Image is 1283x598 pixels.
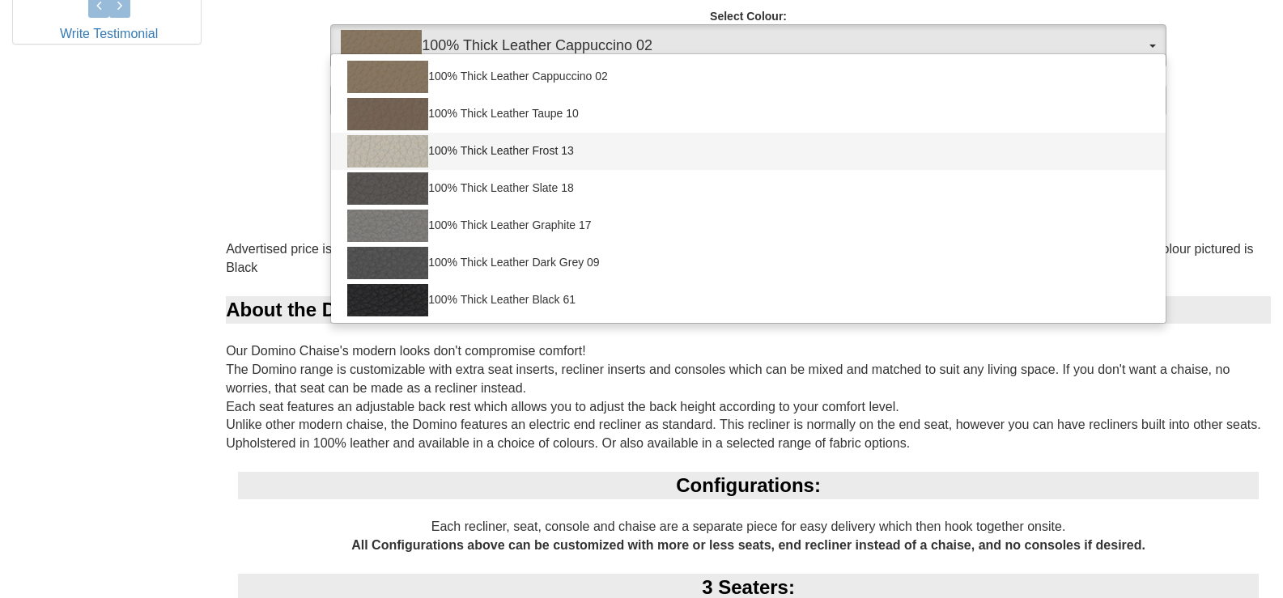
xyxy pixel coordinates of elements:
[331,244,1166,282] a: 100% Thick Leather Dark Grey 09
[347,61,428,93] img: 100% Thick Leather Cappuccino 02
[331,170,1166,207] a: 100% Thick Leather Slate 18
[351,538,1145,552] b: All Configurations above can be customized with more or less seats, end recliner instead of a cha...
[331,207,1166,244] a: 100% Thick Leather Graphite 17
[331,282,1166,319] a: 100% Thick Leather Black 61
[341,30,1145,62] span: 100% Thick Leather Cappuccino 02
[347,210,428,242] img: 100% Thick Leather Graphite 17
[226,296,1271,324] div: About the Domino King [PERSON_NAME]:
[347,247,428,279] img: 100% Thick Leather Dark Grey 09
[331,58,1166,95] a: 100% Thick Leather Cappuccino 02
[710,10,787,23] strong: Select Colour:
[330,24,1166,68] button: 100% Thick Leather Cappuccino 02100% Thick Leather Cappuccino 02
[347,135,428,168] img: 100% Thick Leather Frost 13
[347,284,428,316] img: 100% Thick Leather Black 61
[341,30,422,62] img: 100% Thick Leather Cappuccino 02
[331,95,1166,133] a: 100% Thick Leather Taupe 10
[238,472,1259,499] div: Configurations:
[331,133,1166,170] a: 100% Thick Leather Frost 13
[347,98,428,130] img: 100% Thick Leather Taupe 10
[60,27,158,40] a: Write Testimonial
[347,172,428,205] img: 100% Thick Leather Slate 18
